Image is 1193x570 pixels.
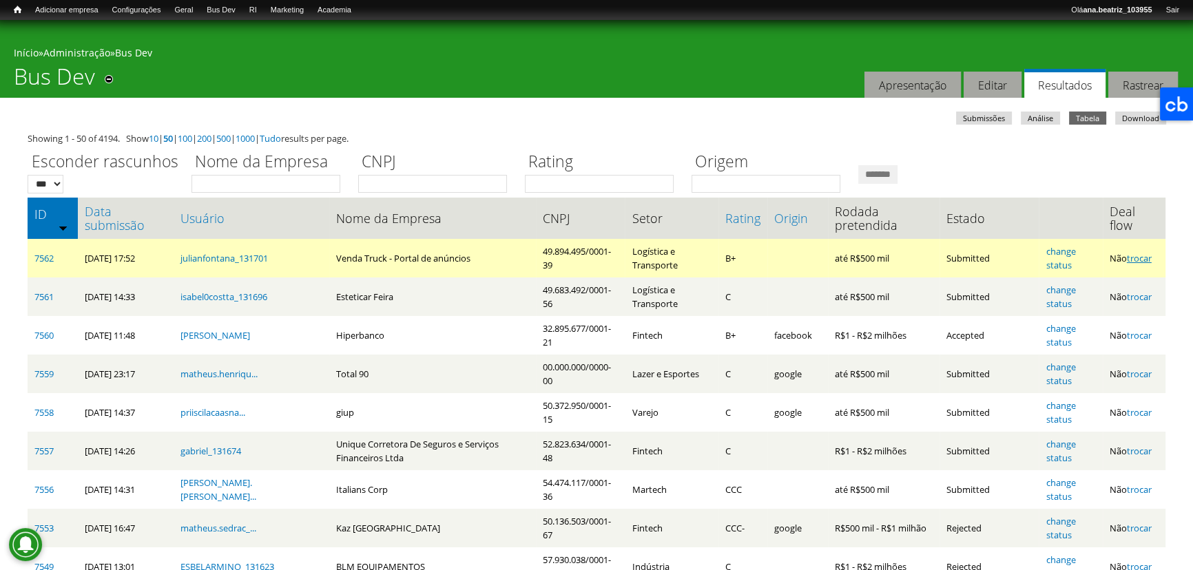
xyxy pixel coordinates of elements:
a: trocar [1127,445,1152,457]
td: 49.683.492/0001-56 [536,277,625,316]
td: 00.000.000/0000-00 [536,355,625,393]
a: Origin [774,211,821,225]
td: google [767,355,828,393]
td: R$1 - R$2 milhões [828,316,939,355]
a: Rating [725,211,760,225]
a: Início [14,46,39,59]
a: trocar [1127,522,1152,534]
td: google [767,393,828,432]
label: Esconder rascunhos [28,150,183,175]
a: ID [34,207,71,221]
div: Showing 1 - 50 of 4194. Show | | | | | | results per page. [28,131,1165,145]
td: 52.823.634/0001-48 [536,432,625,470]
td: Hiperbanco [329,316,537,355]
a: isabel0costta_131696 [180,291,267,303]
a: change status [1046,361,1075,387]
a: change status [1046,476,1075,503]
a: change status [1046,284,1075,310]
a: Rastrear [1108,72,1178,98]
td: giup [329,393,537,432]
td: facebook [767,316,828,355]
td: até R$500 mil [828,393,939,432]
td: Venda Truck - Portal de anúncios [329,239,537,277]
a: 500 [216,132,231,145]
th: CNPJ [536,198,625,239]
label: Rating [525,150,683,175]
a: [PERSON_NAME].[PERSON_NAME]... [180,476,256,503]
td: Accepted [940,316,1039,355]
td: Total 90 [329,355,537,393]
td: Lazer e Esportes [625,355,718,393]
a: Bus Dev [200,3,242,17]
a: change status [1046,438,1075,464]
a: change status [1046,322,1075,348]
td: 50.136.503/0001-67 [536,509,625,547]
td: Não [1103,239,1165,277]
a: 7557 [34,445,54,457]
td: Kaz [GEOGRAPHIC_DATA] [329,509,537,547]
td: 32.895.677/0001-21 [536,316,625,355]
td: Submitted [940,470,1039,509]
td: google [767,509,828,547]
td: Não [1103,355,1165,393]
a: 7558 [34,406,54,419]
td: Fintech [625,509,718,547]
td: Submitted [940,239,1039,277]
a: Adicionar empresa [28,3,105,17]
td: Italians Corp [329,470,537,509]
a: Bus Dev [115,46,152,59]
th: Estado [940,198,1039,239]
a: change status [1046,399,1075,425]
strong: ana.beatriz_103955 [1083,6,1152,14]
a: Submissões [956,112,1012,125]
td: [DATE] 17:52 [78,239,174,277]
span: Início [14,5,21,14]
a: Tabela [1069,112,1106,125]
td: Fintech [625,316,718,355]
td: Esteticar Feira [329,277,537,316]
a: 7559 [34,368,54,380]
a: 7556 [34,483,54,496]
td: [DATE] 23:17 [78,355,174,393]
td: R$500 mil - R$1 milhão [828,509,939,547]
label: Nome da Empresa [191,150,349,175]
h1: Bus Dev [14,63,95,98]
label: Origem [692,150,849,175]
td: [DATE] 14:37 [78,393,174,432]
td: até R$500 mil [828,470,939,509]
td: Não [1103,470,1165,509]
a: change status [1046,515,1075,541]
a: julianfontana_131701 [180,252,268,264]
td: C [718,277,767,316]
a: Configurações [105,3,168,17]
a: Download [1115,112,1166,125]
a: Marketing [264,3,311,17]
td: [DATE] 11:48 [78,316,174,355]
a: Análise [1021,112,1060,125]
td: 54.474.117/0001-36 [536,470,625,509]
td: Logística e Transporte [625,277,718,316]
td: Submitted [940,393,1039,432]
td: Logística e Transporte [625,239,718,277]
a: [PERSON_NAME] [180,329,250,341]
a: 7562 [34,252,54,264]
td: [DATE] 16:47 [78,509,174,547]
img: ordem crescente [59,223,68,232]
td: Não [1103,277,1165,316]
td: até R$500 mil [828,239,939,277]
a: matheus.sedrac_... [180,522,256,534]
a: Administração [43,46,110,59]
th: Rodada pretendida [828,198,939,239]
td: 49.894.495/0001-39 [536,239,625,277]
a: Editar [964,72,1021,98]
td: Fintech [625,432,718,470]
a: Apresentação [864,72,961,98]
td: Submitted [940,432,1039,470]
td: 50.372.950/0001-15 [536,393,625,432]
td: Submitted [940,277,1039,316]
a: Resultados [1024,69,1106,98]
td: até R$500 mil [828,277,939,316]
a: Geral [167,3,200,17]
a: trocar [1127,329,1152,341]
a: trocar [1127,291,1152,303]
